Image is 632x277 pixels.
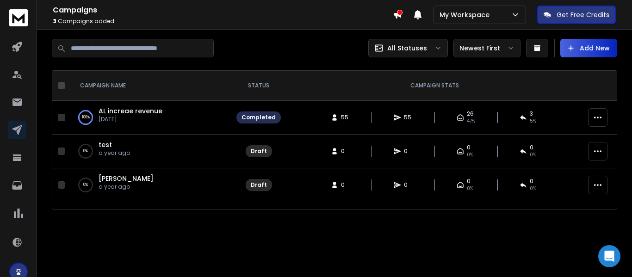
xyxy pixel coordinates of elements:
[341,181,350,189] span: 0
[404,181,413,189] span: 0
[530,178,533,185] span: 0
[530,110,533,117] span: 3
[69,101,231,135] td: 100%AL increae revenue[DATE]
[557,10,609,19] p: Get Free Credits
[341,148,350,155] span: 0
[387,43,427,53] p: All Statuses
[83,180,88,190] p: 0 %
[53,17,56,25] span: 3
[99,183,154,191] p: a year ago
[99,140,112,149] a: test
[82,113,90,122] p: 100 %
[286,71,582,101] th: CAMPAIGN STATS
[404,114,413,121] span: 55
[251,148,267,155] div: Draft
[53,18,393,25] p: Campaigns added
[251,181,267,189] div: Draft
[467,144,471,151] span: 0
[530,144,533,151] span: 0
[69,135,231,168] td: 0%testa year ago
[99,174,154,183] a: [PERSON_NAME]
[598,245,620,267] div: Open Intercom Messenger
[231,71,286,101] th: STATUS
[99,106,162,116] a: AL increae revenue
[467,117,475,125] span: 47 %
[560,39,617,57] button: Add New
[53,5,393,16] h1: Campaigns
[440,10,493,19] p: My Workspace
[99,116,162,123] p: [DATE]
[69,71,231,101] th: CAMPAIGN NAME
[467,185,473,192] span: 0%
[467,178,471,185] span: 0
[530,185,536,192] span: 0%
[467,110,474,117] span: 26
[99,149,130,157] p: a year ago
[467,151,473,159] span: 0%
[530,151,536,159] span: 0%
[404,148,413,155] span: 0
[69,168,231,202] td: 0%[PERSON_NAME]a year ago
[242,114,276,121] div: Completed
[83,147,88,156] p: 0 %
[453,39,520,57] button: Newest First
[9,9,28,26] img: logo
[530,117,536,125] span: 5 %
[341,114,350,121] span: 55
[537,6,616,24] button: Get Free Credits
